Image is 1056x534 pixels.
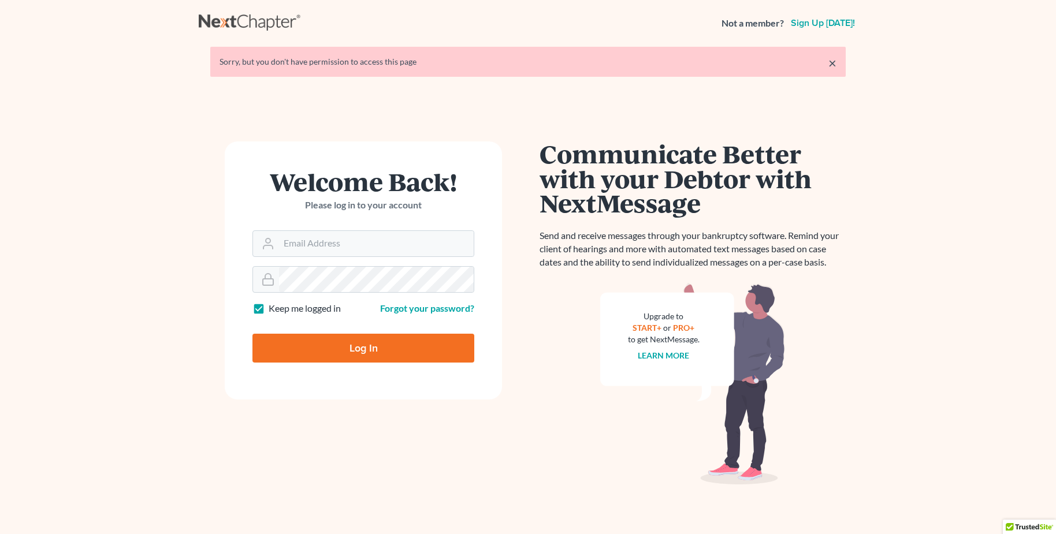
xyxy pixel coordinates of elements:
[380,303,474,313] a: Forgot your password?
[789,18,857,28] a: Sign up [DATE]!
[279,231,474,256] input: Email Address
[664,323,672,333] span: or
[269,302,341,315] label: Keep me logged in
[633,323,662,333] a: START+
[674,323,695,333] a: PRO+
[252,169,474,194] h1: Welcome Back!
[638,350,690,360] a: Learn more
[628,311,700,322] div: Upgrade to
[628,334,700,345] div: to get NextMessage.
[828,56,836,70] a: ×
[600,283,785,485] img: nextmessage_bg-59042aed3d76b12b5cd301f8e5b87938c9018125f34e5fa2b7a6b67550977c72.svg
[252,334,474,363] input: Log In
[540,229,846,269] p: Send and receive messages through your bankruptcy software. Remind your client of hearings and mo...
[540,141,846,215] h1: Communicate Better with your Debtor with NextMessage
[220,56,836,68] div: Sorry, but you don't have permission to access this page
[252,199,474,212] p: Please log in to your account
[722,17,784,30] strong: Not a member?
